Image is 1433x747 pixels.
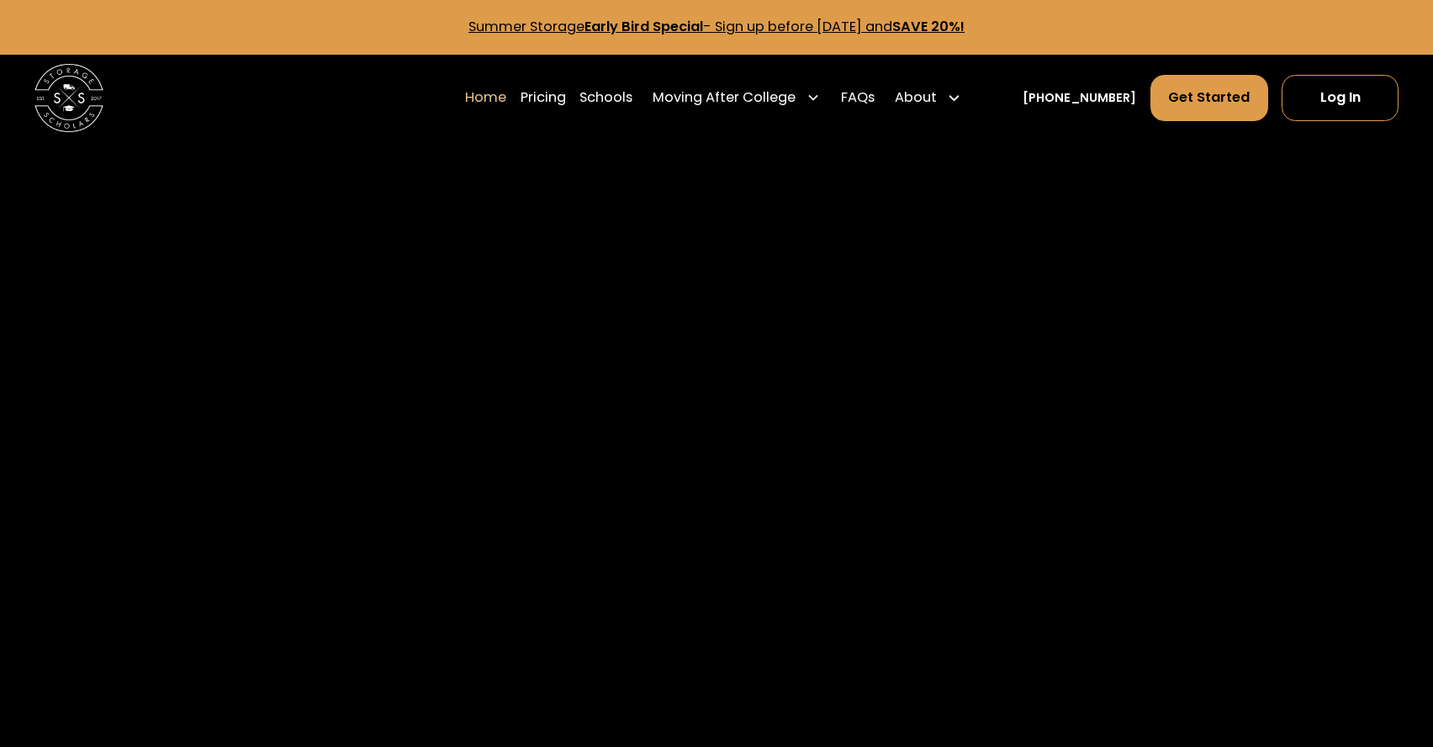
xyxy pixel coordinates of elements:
a: Home [465,74,506,122]
a: [PHONE_NUMBER] [1023,89,1136,107]
a: FAQs [841,74,875,122]
img: Storage Scholars main logo [34,64,103,133]
a: Get Started [1150,75,1268,121]
a: Pricing [521,74,566,122]
a: Log In [1282,75,1399,121]
div: About [895,87,937,109]
div: Moving After College [653,87,796,109]
a: Summer StorageEarly Bird Special- Sign up before [DATE] andSAVE 20%! [468,17,965,36]
strong: Early Bird Special [584,17,703,36]
strong: SAVE 20%! [892,17,965,36]
a: Schools [579,74,632,122]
